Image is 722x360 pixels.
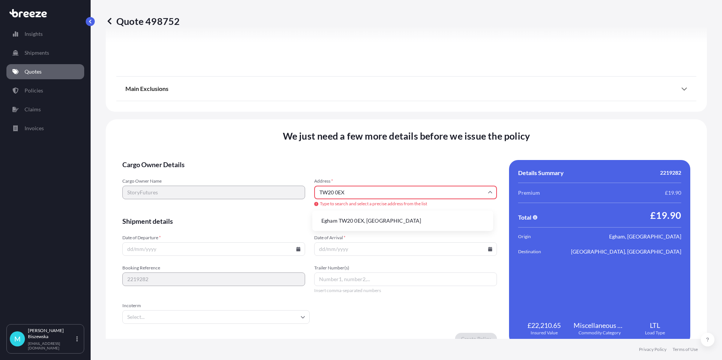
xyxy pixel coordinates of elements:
[25,30,43,38] p: Insights
[531,330,558,336] span: Insured Value
[314,288,497,294] span: Insert comma-separated numbers
[518,189,540,197] span: Premium
[28,328,75,340] p: [PERSON_NAME] Biszewska
[6,102,84,117] a: Claims
[125,85,168,92] span: Main Exclusions
[122,242,305,256] input: dd/mm/yyyy
[461,335,491,343] p: Create Policy
[314,178,497,184] span: Address
[639,346,666,352] a: Privacy Policy
[518,233,560,240] span: Origin
[122,235,305,241] span: Date of Departure
[122,178,305,184] span: Cargo Owner Name
[518,214,531,221] span: Total
[25,49,49,57] p: Shipments
[25,106,41,113] p: Claims
[315,214,490,228] li: Egham TW20 0EX, [GEOGRAPHIC_DATA]
[14,335,21,343] span: M
[314,186,497,199] input: Cargo owner address
[122,272,305,286] input: Your internal reference
[660,169,681,177] span: 2219282
[25,87,43,94] p: Policies
[6,26,84,42] a: Insights
[314,272,497,286] input: Number1, number2,...
[665,189,681,197] span: £19.90
[25,68,42,75] p: Quotes
[125,80,687,98] div: Main Exclusions
[314,201,497,207] span: Type to search and select a precise address from the list
[122,303,310,309] span: Incoterm
[122,217,497,226] span: Shipment details
[122,310,310,324] input: Select...
[609,233,681,240] span: Egham, [GEOGRAPHIC_DATA]
[6,121,84,136] a: Invoices
[25,125,44,132] p: Invoices
[650,321,660,330] span: LTL
[314,235,497,241] span: Date of Arrival
[528,321,561,330] span: £22,210.65
[673,346,698,352] a: Terms of Use
[122,160,497,169] span: Cargo Owner Details
[314,265,497,271] span: Trailer Number(s)
[574,321,626,330] span: Miscellaneous Manufactured Articles
[6,45,84,60] a: Shipments
[122,265,305,271] span: Booking Reference
[283,130,530,142] span: We just need a few more details before we issue the policy
[579,330,621,336] span: Commodity Category
[28,341,75,350] p: [EMAIL_ADDRESS][DOMAIN_NAME]
[518,169,564,177] span: Details Summary
[6,64,84,79] a: Quotes
[645,330,665,336] span: Load Type
[650,209,681,221] span: £19.90
[518,248,560,255] span: Destination
[571,248,681,255] span: [GEOGRAPHIC_DATA], [GEOGRAPHIC_DATA]
[6,83,84,98] a: Policies
[455,333,497,345] button: Create Policy
[106,15,180,27] p: Quote 498752
[314,242,497,256] input: dd/mm/yyyy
